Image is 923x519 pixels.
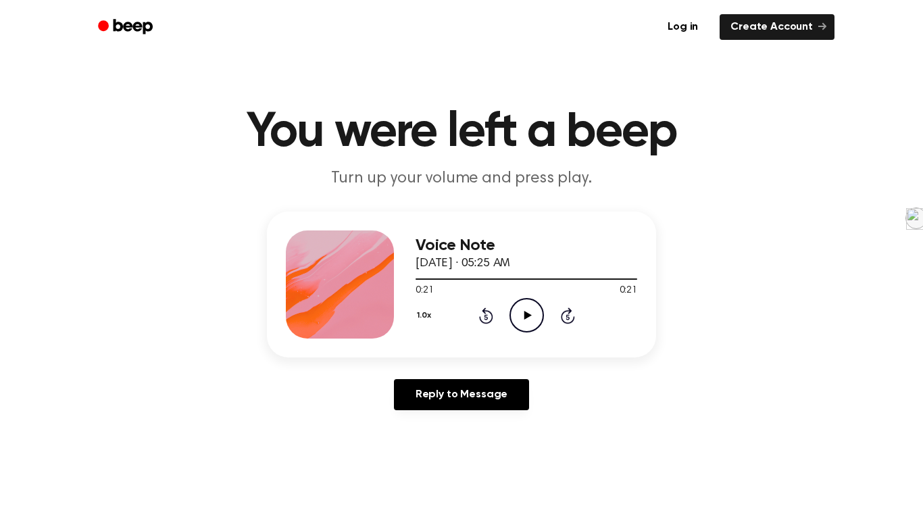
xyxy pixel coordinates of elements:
a: Create Account [720,14,834,40]
span: [DATE] · 05:25 AM [416,257,510,270]
span: 0:21 [620,284,637,298]
a: Log in [654,11,712,43]
h1: You were left a beep [116,108,807,157]
button: 1.0x [416,304,436,327]
span: 0:21 [416,284,433,298]
p: Turn up your volume and press play. [202,168,721,190]
a: Beep [89,14,165,41]
a: Reply to Message [394,379,529,410]
h3: Voice Note [416,237,637,255]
